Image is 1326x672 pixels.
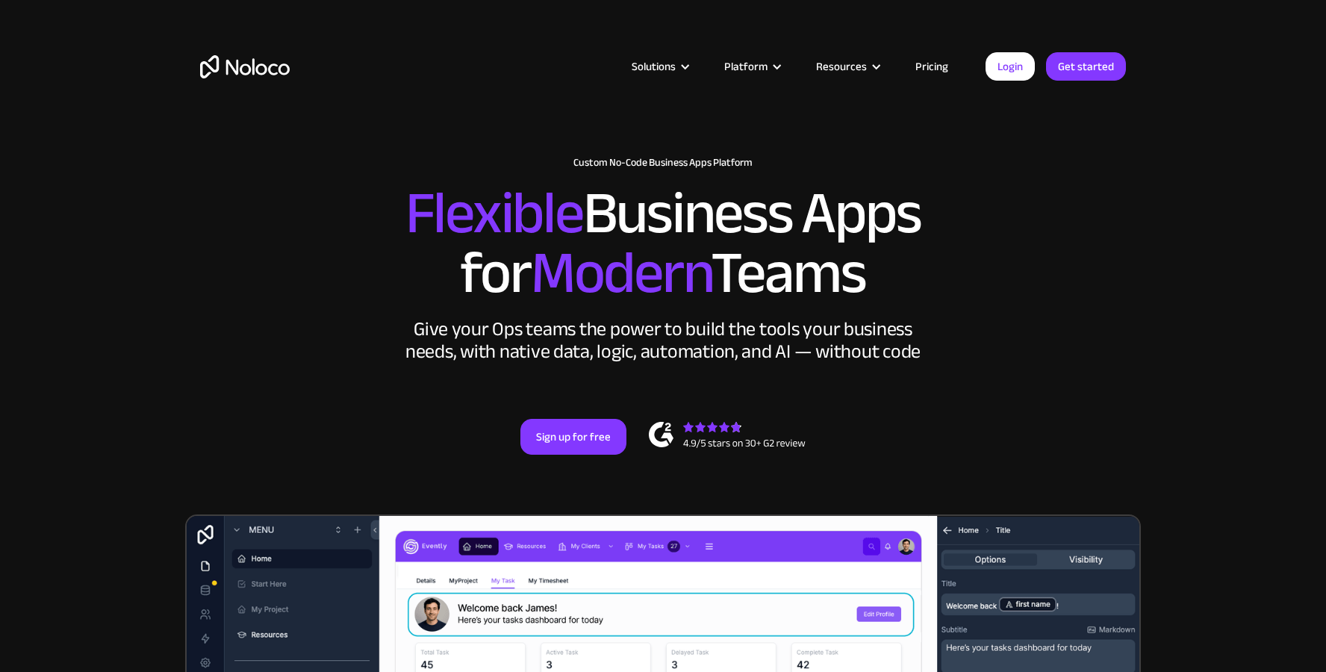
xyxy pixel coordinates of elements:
a: Sign up for free [520,419,626,455]
div: Platform [706,57,797,76]
a: home [200,55,290,78]
div: Platform [724,57,768,76]
h2: Business Apps for Teams [200,184,1126,303]
span: Flexible [405,158,583,269]
a: Login [986,52,1035,81]
div: Give your Ops teams the power to build the tools your business needs, with native data, logic, au... [402,318,924,363]
div: Solutions [613,57,706,76]
span: Modern [531,217,711,329]
div: Solutions [632,57,676,76]
a: Get started [1046,52,1126,81]
div: Resources [816,57,867,76]
a: Pricing [897,57,967,76]
h1: Custom No-Code Business Apps Platform [200,157,1126,169]
div: Resources [797,57,897,76]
